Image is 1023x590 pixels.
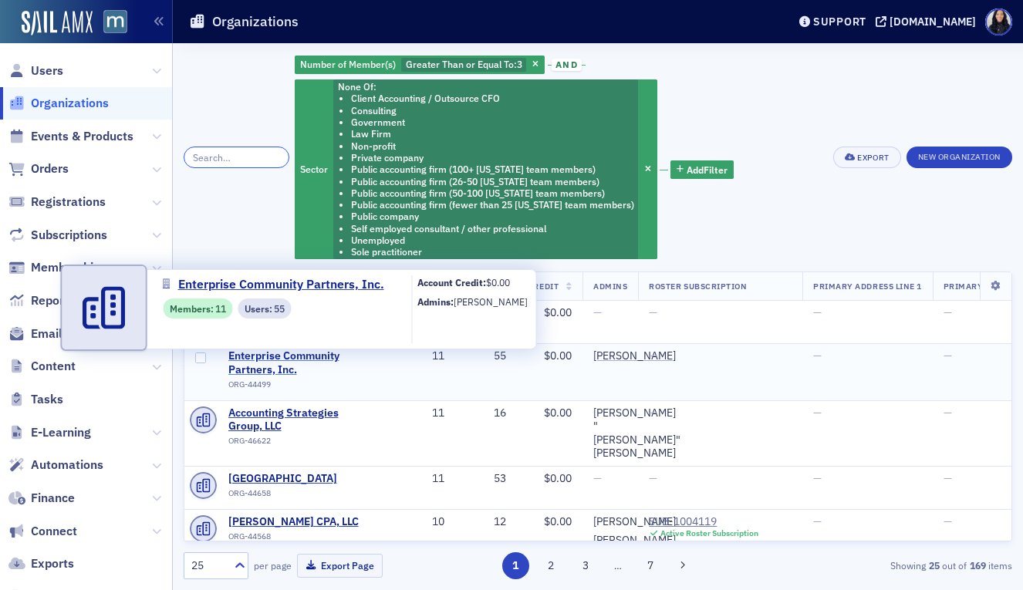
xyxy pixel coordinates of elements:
button: AddFilter [670,160,734,180]
span: $0.00 [544,305,572,319]
span: — [649,471,657,485]
strong: 169 [967,558,988,572]
div: [DOMAIN_NAME] [890,15,976,29]
div: 12 [466,515,506,529]
div: 11 [390,472,445,486]
a: Automations [8,457,103,474]
li: Public company [351,211,634,222]
b: Account Credit: [417,276,486,288]
button: 2 [537,552,564,579]
span: None Of : [338,80,376,93]
button: 1 [502,552,529,579]
span: $0.00 [544,349,572,362]
a: [PERSON_NAME] CPA, LLC [228,515,369,529]
img: SailAMX [22,11,93,35]
button: 3 [572,552,599,579]
div: 25 [191,558,225,574]
span: Events & Products [31,128,133,145]
span: Greater Than or Equal To : [406,58,517,70]
a: [PERSON_NAME] [454,295,528,308]
span: — [944,349,952,362]
span: Automations [31,457,103,474]
div: Showing out of items [747,558,1012,572]
a: Exports [8,555,74,572]
a: New Organization [907,149,1012,163]
div: 11 [390,349,445,363]
span: … [607,558,629,572]
li: Sole practitioner [351,246,634,258]
div: 16 [466,406,506,420]
span: — [944,406,952,420]
span: $0.00 [544,514,572,528]
span: $0.00 [544,406,572,420]
span: $0.00 [544,471,572,485]
span: — [813,471,822,485]
a: Registrations [8,194,106,211]
li: Public accounting firm (100+ [US_STATE] team members) [351,164,634,175]
span: Content [31,358,76,375]
button: Export [833,147,900,168]
li: Client Accounting / Outsource CFO [351,93,634,104]
a: [PERSON_NAME] "[PERSON_NAME]" [PERSON_NAME] [593,406,680,460]
input: Search… [184,147,289,168]
span: Profile [985,8,1012,35]
img: SailAMX [103,10,127,34]
span: $0.00 [486,276,510,288]
button: and [548,59,586,71]
span: — [813,406,822,420]
a: Events & Products [8,128,133,145]
span: Credit [528,281,559,292]
span: Roster Subscription [649,281,747,292]
a: Accounting Strategies Group, LLC [228,406,369,433]
li: Public accounting firm (50-100 [US_STATE] team members) [351,187,634,199]
a: Users [8,62,63,79]
div: 53 [466,472,506,486]
span: Reports [31,292,75,309]
span: — [593,305,602,319]
span: Users : [245,302,274,315]
li: Government [351,116,634,128]
span: Members : [170,302,215,315]
span: Add Filter [687,163,728,177]
a: Orders [8,160,69,177]
div: Active Roster Subscription [660,528,758,538]
a: Enterprise Community Partners, Inc. [228,349,369,376]
a: [PERSON_NAME] [593,534,676,548]
li: Consulting [351,105,634,116]
a: Organizations [8,95,109,112]
span: — [649,305,657,319]
span: — [813,305,822,319]
span: Memberships [31,259,106,276]
a: [PERSON_NAME] [593,515,676,529]
span: — [813,349,822,362]
span: Finance [31,490,75,507]
div: Export [857,153,889,162]
button: [DOMAIN_NAME] [876,16,981,27]
a: SUB-1004119 [649,515,762,529]
span: — [944,514,952,528]
span: Organizations [31,95,109,112]
a: [PERSON_NAME] [593,349,676,363]
a: Finance [8,490,75,507]
span: Orders [31,160,69,177]
span: Enterprise Community Partners, Inc. [178,275,384,294]
div: ORG-46622 [228,436,369,451]
span: Towson University [228,472,369,486]
b: Admins: [417,295,454,308]
div: ORG-44568 [228,531,369,547]
button: Export Page [297,554,383,578]
a: Email Marketing [8,325,123,342]
a: [GEOGRAPHIC_DATA] [228,472,369,486]
span: and [552,59,582,71]
div: Support [813,15,866,29]
li: Public accounting firm (26-50 [US_STATE] team members) [351,176,634,187]
span: — [813,514,822,528]
a: Enterprise Community Partners, Inc. [163,275,395,294]
a: Tasks [8,391,63,408]
span: Number of Member(s) [300,58,396,70]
